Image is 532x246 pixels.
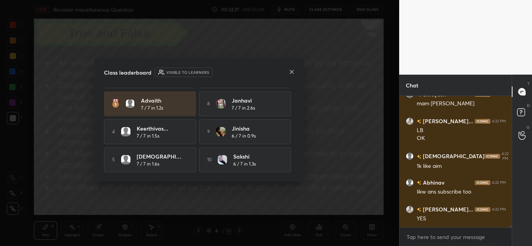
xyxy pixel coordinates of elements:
p: T [527,81,530,87]
img: rank-3.169bc593.svg [112,99,119,108]
h5: 9 [207,128,210,135]
p: G [527,124,530,130]
img: d02b6d8d8b064a4a907b46c900cb9dfc.jpg [218,155,227,164]
div: 4:22 PM [492,207,506,212]
h4: Class leaderboard [104,68,151,77]
div: grid [400,96,512,227]
h4: keerthivas... [137,124,185,133]
img: no-rating-badge.077c3623.svg [417,119,421,124]
img: cc21f6dbbd944022a05e1897a43597e2.jpg [216,127,225,136]
div: likw ans subscribe too [417,188,506,196]
h6: Abhinav [421,178,444,187]
img: default.png [125,99,135,108]
img: 7cd93ded9c99448e9761ee4b7bf433d1.jpg [216,99,225,108]
div: 4:22 PM [492,180,506,185]
h5: 10 [207,156,211,163]
img: default.png [121,127,130,136]
img: no-rating-badge.077c3623.svg [417,181,421,185]
h4: Sakshi [233,152,282,161]
h4: Jinisha [232,124,280,133]
h6: [DEMOGRAPHIC_DATA] [421,152,484,161]
h5: 7 / 7 in 1.5s [137,133,159,140]
img: d70f21ebbae0469c9c6b046a936f8de3.jpg [406,206,414,213]
img: default.png [406,179,414,187]
h5: 6 / 7 in 1.3s [233,161,256,167]
h5: 7 / 7 in 1.2s [141,105,163,112]
img: iconic-dark.1390631f.png [475,207,490,212]
h5: 8 [207,100,210,107]
div: mam [PERSON_NAME] [417,100,506,108]
img: default.png [121,155,130,164]
h5: 6 / 7 in 0.9s [232,133,256,140]
img: no-rating-badge.077c3623.svg [417,208,421,212]
div: LB [417,127,506,134]
div: 4:22 PM [492,119,506,124]
h6: [PERSON_NAME]... [421,117,473,125]
div: 1k like aim [417,162,506,170]
img: iconic-dark.1390631f.png [475,119,490,124]
img: d70f21ebbae0469c9c6b046a936f8de3.jpg [406,117,414,125]
h4: advaith [141,96,189,105]
h4: Janhavi [232,96,280,105]
div: OK [417,134,506,142]
h5: 5 [112,156,115,163]
h6: [PERSON_NAME]... [421,205,473,213]
div: 4:22 PM [502,152,509,161]
img: default.png [406,152,414,160]
p: Chat [400,75,425,96]
h6: Visible to learners [166,70,209,75]
img: no-rating-badge.077c3623.svg [417,155,421,159]
h4: [DEMOGRAPHIC_DATA] [137,152,185,161]
img: iconic-dark.1390631f.png [484,154,500,159]
h5: 4 [112,128,115,135]
h5: 7 / 7 in 1.6s [137,161,159,167]
h5: 7 / 7 in 2.6s [232,105,255,112]
img: iconic-dark.1390631f.png [475,180,490,185]
p: D [527,103,530,108]
div: YES [417,215,506,223]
